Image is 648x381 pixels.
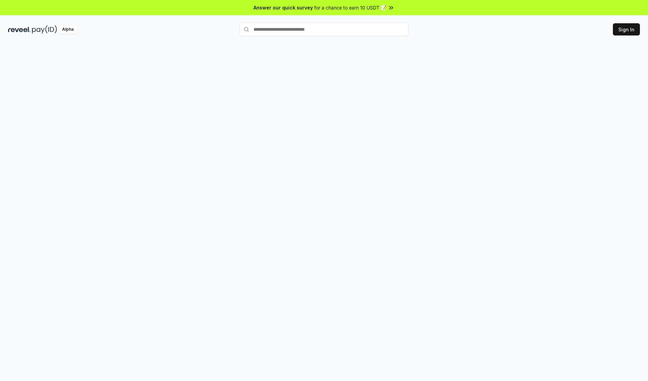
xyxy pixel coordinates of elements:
button: Sign In [613,23,640,35]
img: reveel_dark [8,25,31,34]
img: pay_id [32,25,57,34]
span: for a chance to earn 10 USDT 📝 [314,4,386,11]
div: Alpha [58,25,77,34]
span: Answer our quick survey [253,4,313,11]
